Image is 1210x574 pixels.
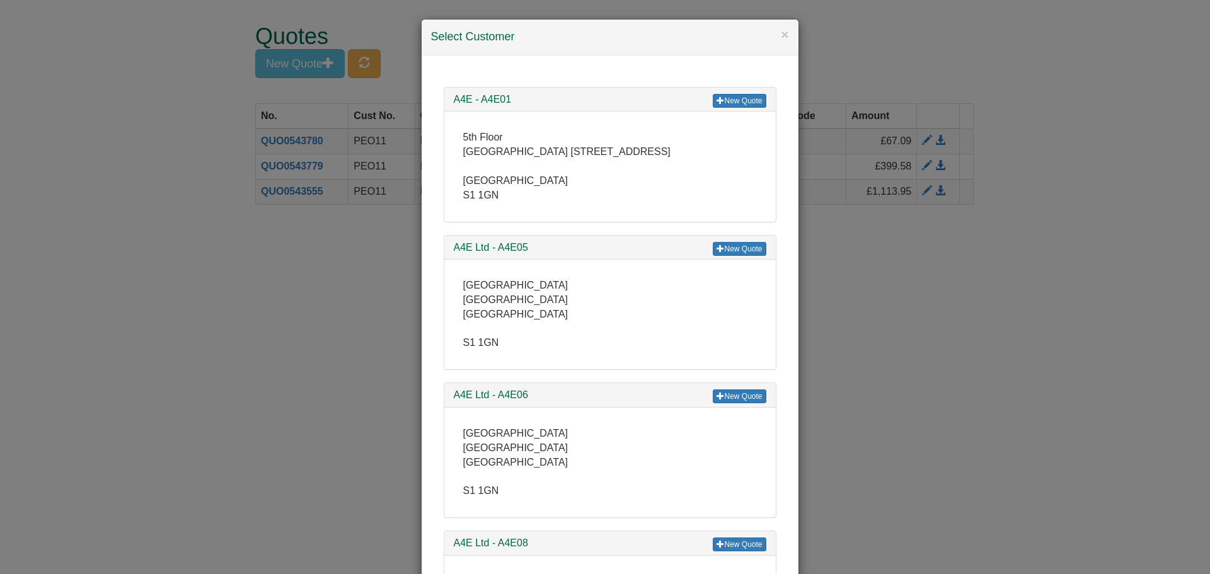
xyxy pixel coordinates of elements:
a: New Quote [713,242,766,256]
span: [GEOGRAPHIC_DATA] [463,175,568,186]
span: [GEOGRAPHIC_DATA] [463,309,568,319]
span: [GEOGRAPHIC_DATA] [STREET_ADDRESS] [463,146,671,157]
span: [GEOGRAPHIC_DATA] [463,457,568,468]
h3: A4E - A4E01 [454,94,766,105]
span: [GEOGRAPHIC_DATA] [463,428,568,439]
span: 5th Floor [463,132,503,142]
span: [GEOGRAPHIC_DATA] [463,294,568,305]
span: S1 1GN [463,485,499,496]
h3: A4E Ltd - A4E05 [454,242,766,253]
button: × [781,28,788,41]
a: New Quote [713,94,766,108]
span: [GEOGRAPHIC_DATA] [463,280,568,290]
span: S1 1GN [463,337,499,348]
h3: A4E Ltd - A4E08 [454,537,766,549]
h3: A4E Ltd - A4E06 [454,389,766,401]
h4: Select Customer [431,29,789,45]
a: New Quote [713,389,766,403]
span: S1 1GN [463,190,499,200]
a: New Quote [713,537,766,551]
span: [GEOGRAPHIC_DATA] [463,442,568,453]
